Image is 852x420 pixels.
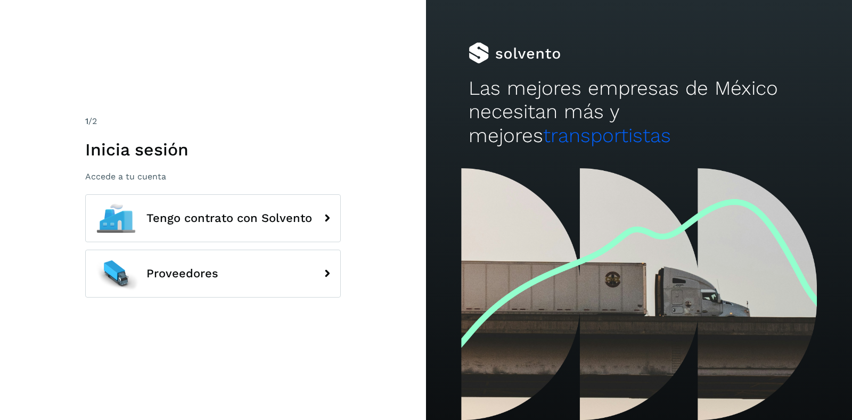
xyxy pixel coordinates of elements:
span: 1 [85,116,88,126]
button: Proveedores [85,250,341,298]
div: /2 [85,115,341,128]
span: transportistas [543,124,671,147]
span: Proveedores [146,267,218,280]
p: Accede a tu cuenta [85,171,341,182]
button: Tengo contrato con Solvento [85,194,341,242]
span: Tengo contrato con Solvento [146,212,312,225]
h2: Las mejores empresas de México necesitan más y mejores [469,77,809,147]
h1: Inicia sesión [85,139,341,160]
